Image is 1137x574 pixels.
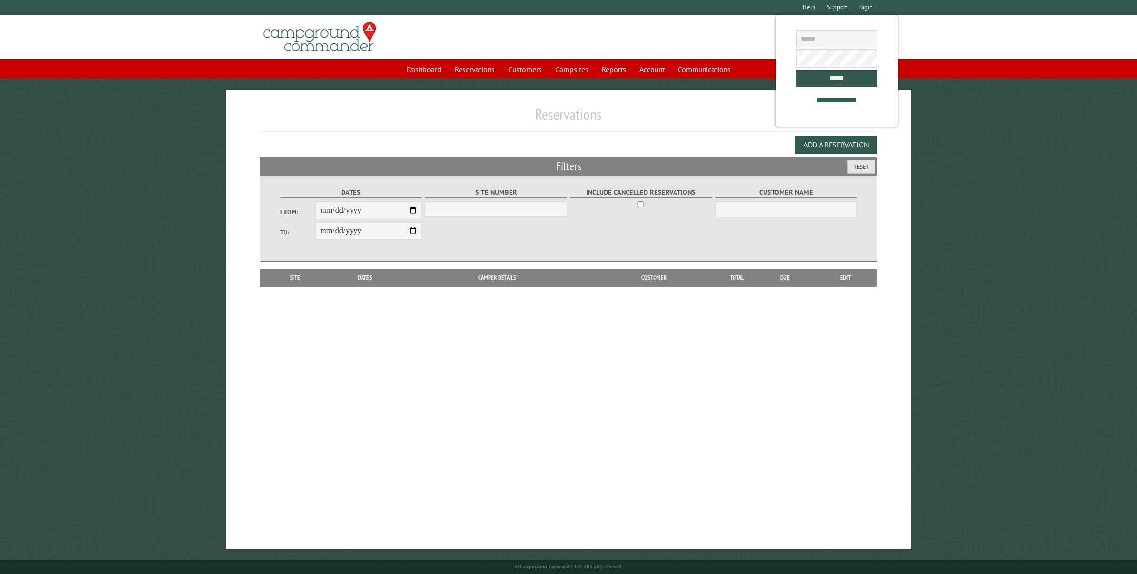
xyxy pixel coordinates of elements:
a: Customers [502,60,548,78]
a: Account [634,60,670,78]
th: Total [718,269,756,286]
label: Dates [280,187,422,198]
a: Reservations [449,60,500,78]
label: Include Cancelled Reservations [570,187,712,198]
th: Camper Details [405,269,590,286]
button: Add a Reservation [795,136,877,154]
button: Reset [847,160,875,174]
label: Site Number [425,187,567,198]
a: Campsites [549,60,594,78]
a: Reports [596,60,632,78]
h1: Reservations [260,105,877,131]
th: Dates [325,269,405,286]
small: © Campground Commander LLC. All rights reserved. [515,564,622,570]
th: Edit [814,269,877,286]
a: Dashboard [401,60,447,78]
th: Customer [590,269,718,286]
a: Communications [672,60,736,78]
label: From: [280,207,316,216]
th: Site [265,269,325,286]
label: To: [280,228,316,237]
h2: Filters [260,157,877,175]
label: Customer Name [715,187,857,198]
th: Due [756,269,814,286]
img: Campground Commander [260,19,379,56]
